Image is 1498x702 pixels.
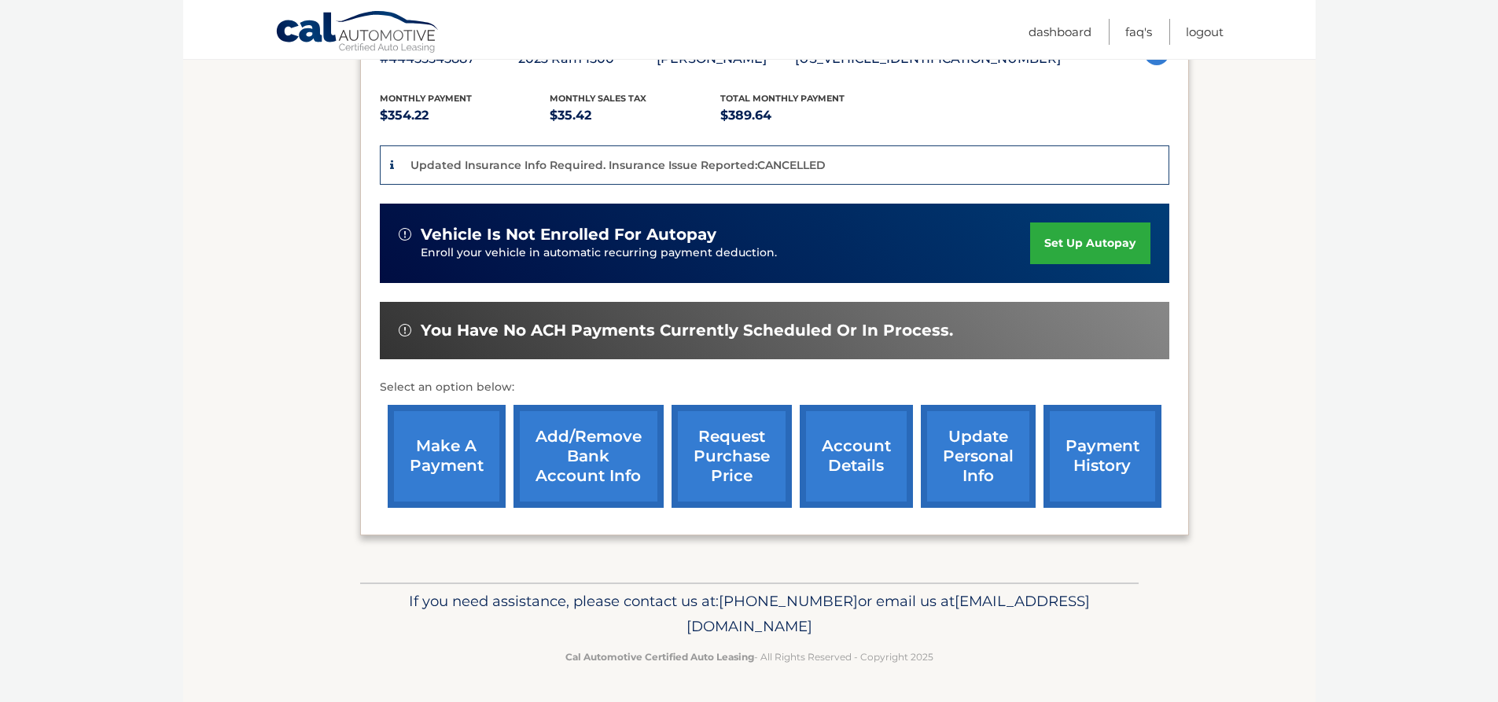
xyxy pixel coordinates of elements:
a: Logout [1186,19,1224,45]
img: alert-white.svg [399,324,411,336]
span: Monthly sales Tax [550,93,646,104]
span: You have no ACH payments currently scheduled or in process. [421,321,953,340]
a: set up autopay [1030,222,1150,264]
p: If you need assistance, please contact us at: or email us at [370,589,1128,639]
p: Enroll your vehicle in automatic recurring payment deduction. [421,244,1031,262]
a: Add/Remove bank account info [513,405,664,508]
strong: Cal Automotive Certified Auto Leasing [565,651,754,663]
p: $389.64 [720,105,891,127]
a: update personal info [921,405,1036,508]
p: Updated Insurance Info Required. Insurance Issue Reported:CANCELLED [410,158,826,172]
p: Select an option below: [380,378,1169,397]
span: vehicle is not enrolled for autopay [421,225,716,244]
p: $35.42 [550,105,720,127]
a: FAQ's [1125,19,1152,45]
p: $354.22 [380,105,550,127]
span: [PHONE_NUMBER] [719,592,858,610]
a: Cal Automotive [275,10,440,56]
a: account details [800,405,913,508]
a: make a payment [388,405,506,508]
span: Monthly Payment [380,93,472,104]
span: Total Monthly Payment [720,93,845,104]
p: - All Rights Reserved - Copyright 2025 [370,649,1128,665]
img: alert-white.svg [399,228,411,241]
a: payment history [1043,405,1161,508]
a: request purchase price [672,405,792,508]
a: Dashboard [1029,19,1091,45]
